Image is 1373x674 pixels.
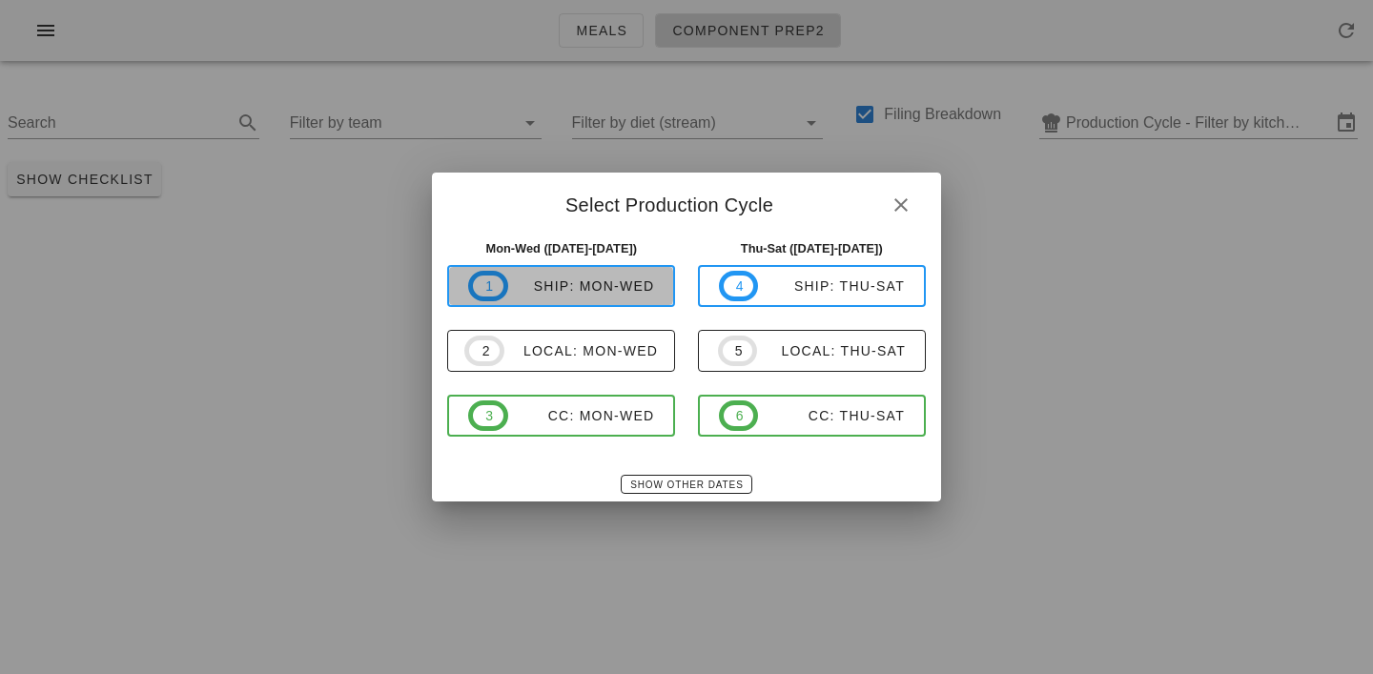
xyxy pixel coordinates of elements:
[432,173,940,232] div: Select Production Cycle
[481,340,488,361] span: 2
[698,395,926,437] button: 6CC: Thu-Sat
[484,276,492,296] span: 1
[447,330,675,372] button: 2local: Mon-Wed
[629,480,743,490] span: Show Other Dates
[741,241,883,255] strong: Thu-Sat ([DATE]-[DATE])
[447,265,675,307] button: 1ship: Mon-Wed
[504,343,658,358] div: local: Mon-Wed
[698,330,926,372] button: 5local: Thu-Sat
[485,241,637,255] strong: Mon-Wed ([DATE]-[DATE])
[758,278,905,294] div: ship: Thu-Sat
[621,475,751,494] button: Show Other Dates
[735,405,743,426] span: 6
[508,278,655,294] div: ship: Mon-Wed
[484,405,492,426] span: 3
[698,265,926,307] button: 4ship: Thu-Sat
[757,343,906,358] div: local: Thu-Sat
[447,395,675,437] button: 3CC: Mon-Wed
[758,408,905,423] div: CC: Thu-Sat
[735,276,743,296] span: 4
[508,408,655,423] div: CC: Mon-Wed
[734,340,742,361] span: 5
